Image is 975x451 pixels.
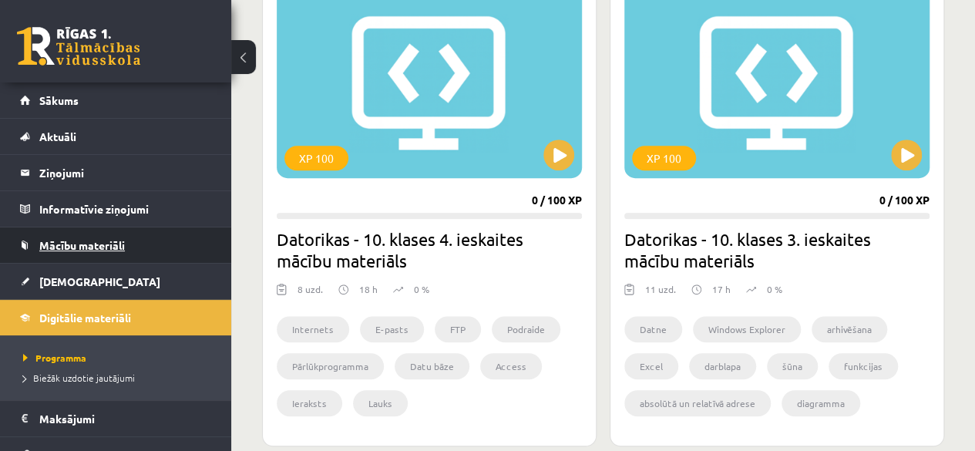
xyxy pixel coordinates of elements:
[39,191,212,227] legend: Informatīvie ziņojumi
[632,146,696,170] div: XP 100
[782,390,860,416] li: diagramma
[624,353,678,379] li: Excel
[277,316,349,342] li: Internets
[23,352,86,364] span: Programma
[414,282,429,296] p: 0 %
[20,155,212,190] a: Ziņojumi
[829,353,898,379] li: funkcijas
[277,353,384,379] li: Pārlūkprogramma
[624,228,930,271] h2: Datorikas - 10. klases 3. ieskaites mācību materiāls
[39,155,212,190] legend: Ziņojumi
[20,401,212,436] a: Maksājumi
[39,130,76,143] span: Aktuāli
[645,282,676,305] div: 11 uzd.
[624,390,771,416] li: absolūtā un relatīvā adrese
[480,353,542,379] li: Access
[23,372,135,384] span: Biežāk uzdotie jautājumi
[39,93,79,107] span: Sākums
[39,401,212,436] legend: Maksājumi
[693,316,801,342] li: Windows Explorer
[20,119,212,154] a: Aktuāli
[23,351,216,365] a: Programma
[353,390,408,416] li: Lauks
[767,353,818,379] li: šūna
[359,282,378,296] p: 18 h
[39,274,160,288] span: [DEMOGRAPHIC_DATA]
[624,316,682,342] li: Datne
[20,264,212,299] a: [DEMOGRAPHIC_DATA]
[20,191,212,227] a: Informatīvie ziņojumi
[435,316,481,342] li: FTP
[23,371,216,385] a: Biežāk uzdotie jautājumi
[277,228,582,271] h2: Datorikas - 10. klases 4. ieskaites mācību materiāls
[767,282,782,296] p: 0 %
[298,282,323,305] div: 8 uzd.
[492,316,560,342] li: Podraide
[689,353,756,379] li: darblapa
[20,227,212,263] a: Mācību materiāli
[20,82,212,118] a: Sākums
[277,390,342,416] li: Ieraksts
[360,316,424,342] li: E-pasts
[20,300,212,335] a: Digitālie materiāli
[17,27,140,66] a: Rīgas 1. Tālmācības vidusskola
[712,282,731,296] p: 17 h
[812,316,887,342] li: arhivēšana
[395,353,469,379] li: Datu bāze
[39,311,131,325] span: Digitālie materiāli
[39,238,125,252] span: Mācību materiāli
[284,146,348,170] div: XP 100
